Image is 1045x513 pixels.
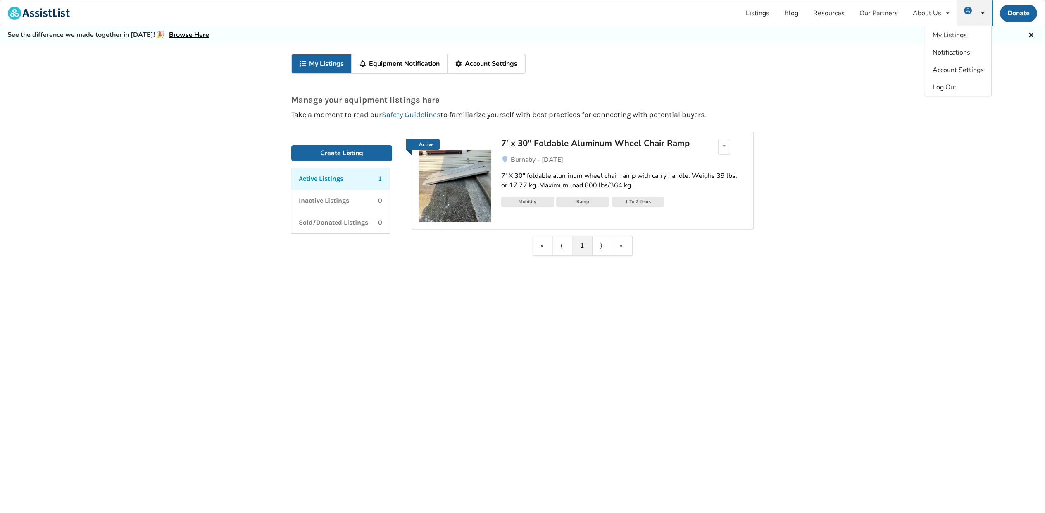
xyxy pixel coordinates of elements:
[291,111,754,119] p: Take a moment to read our to familiarize yourself with best practices for connecting with potenti...
[933,48,970,57] span: Notifications
[852,0,905,26] a: Our Partners
[8,7,70,20] img: assistlist-logo
[777,0,806,26] a: Blog
[511,155,563,164] span: Burnaby - [DATE]
[292,54,352,73] a: My Listings
[933,83,957,92] span: Log Out
[964,7,972,14] img: user icon
[299,218,368,228] p: Sold/Donated Listings
[291,96,754,104] p: Manage your equipment listings here
[553,236,573,255] a: Previous item
[378,196,382,206] p: 0
[378,218,382,228] p: 0
[501,138,694,149] div: 7' x 30" Foldable Aluminum Wheel Chair Ramp
[593,236,612,255] a: Next item
[419,150,491,222] img: mobility-7' x 30" foldable aluminum wheel chair ramp
[299,196,349,206] p: Inactive Listings
[406,139,440,150] a: Active
[612,197,664,207] div: 1 To 2 Years
[501,197,747,209] a: MobilityRamp1 To 2 Years
[612,236,632,255] a: Last item
[913,10,941,17] div: About Us
[501,139,694,155] a: 7' x 30" Foldable Aluminum Wheel Chair Ramp
[501,197,554,207] div: Mobility
[448,54,525,73] a: Account Settings
[556,197,609,207] div: Ramp
[352,54,448,73] a: Equipment Notification
[501,165,747,197] a: 7' X 30" foldable aluminum wheel chair ramp with carry handle. Weighs 39 lbs. or 17.77 kg. Maximu...
[933,65,984,74] span: Account Settings
[933,31,967,40] span: My Listings
[533,236,633,256] div: Pagination Navigation
[738,0,777,26] a: Listings
[1000,5,1037,22] a: Donate
[533,236,553,255] a: First item
[291,145,392,161] a: Create Listing
[299,174,343,184] p: Active Listings
[419,139,491,222] a: Active
[7,31,209,39] h5: See the difference we made together in [DATE]! 🎉
[378,174,382,184] p: 1
[382,110,440,119] a: Safety Guidelines
[501,155,747,165] a: Burnaby - [DATE]
[806,0,852,26] a: Resources
[501,171,747,190] div: 7' X 30" foldable aluminum wheel chair ramp with carry handle. Weighs 39 lbs. or 17.77 kg. Maximu...
[573,236,593,255] a: 1
[169,30,209,39] a: Browse Here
